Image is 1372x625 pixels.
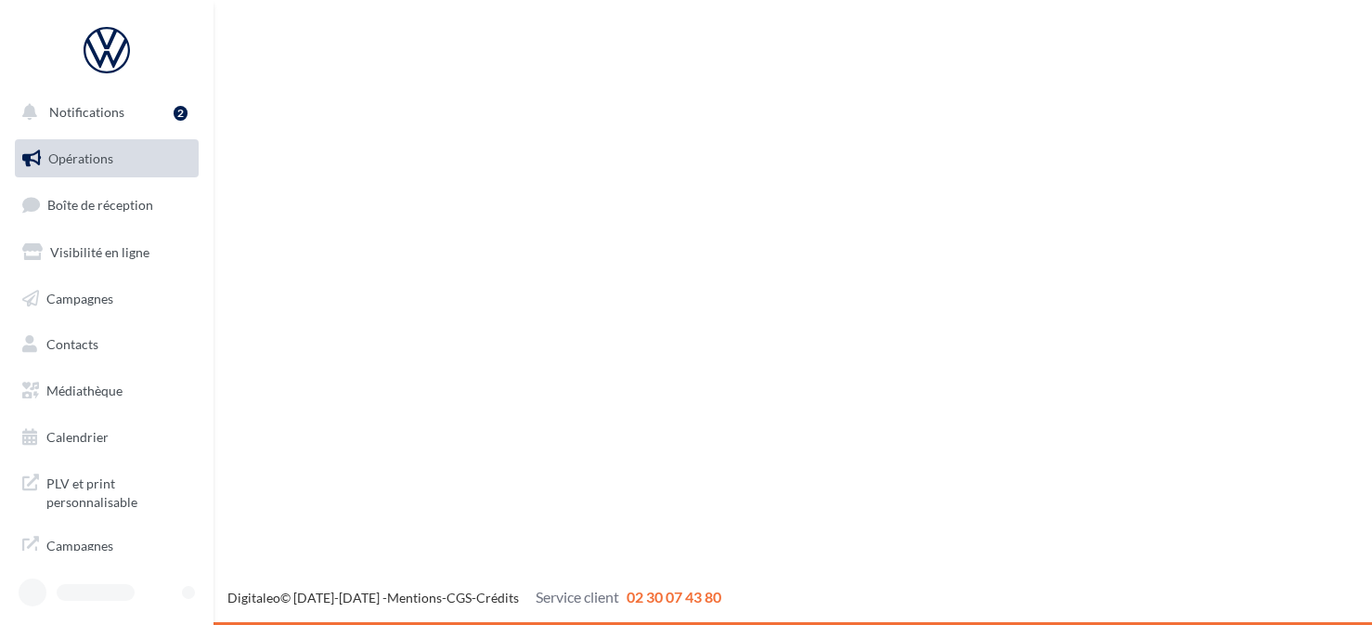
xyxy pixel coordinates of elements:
[11,463,202,518] a: PLV et print personnalisable
[46,383,123,398] span: Médiathèque
[11,526,202,580] a: Campagnes DataOnDemand
[447,590,472,605] a: CGS
[50,244,149,260] span: Visibilité en ligne
[227,590,280,605] a: Digitaleo
[46,290,113,306] span: Campagnes
[11,280,202,319] a: Campagnes
[536,588,619,605] span: Service client
[47,197,153,213] span: Boîte de réception
[11,93,195,132] button: Notifications 2
[11,185,202,225] a: Boîte de réception
[46,429,109,445] span: Calendrier
[11,139,202,178] a: Opérations
[174,106,188,121] div: 2
[46,533,191,573] span: Campagnes DataOnDemand
[48,150,113,166] span: Opérations
[627,588,721,605] span: 02 30 07 43 80
[49,104,124,120] span: Notifications
[227,590,721,605] span: © [DATE]-[DATE] - - -
[11,371,202,410] a: Médiathèque
[11,325,202,364] a: Contacts
[11,233,202,272] a: Visibilité en ligne
[46,471,191,511] span: PLV et print personnalisable
[387,590,442,605] a: Mentions
[11,418,202,457] a: Calendrier
[476,590,519,605] a: Crédits
[46,336,98,352] span: Contacts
